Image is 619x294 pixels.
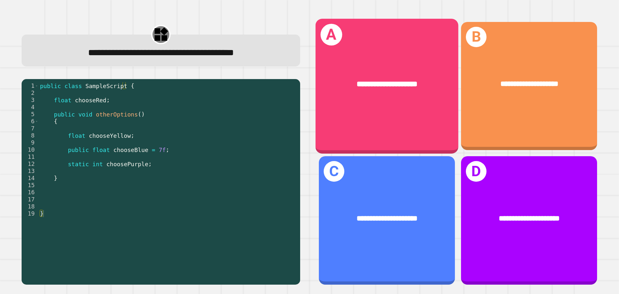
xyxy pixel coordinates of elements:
div: 6 [22,118,39,125]
h1: A [320,24,342,45]
div: 2 [22,89,39,96]
div: 17 [22,196,39,203]
span: Toggle code folding, rows 1 through 19 [35,82,38,89]
h1: D [466,161,486,182]
div: 12 [22,160,39,167]
div: 15 [22,182,39,189]
div: 16 [22,189,39,196]
div: 4 [22,104,39,111]
div: 8 [22,132,39,139]
span: Toggle code folding, rows 6 through 14 [35,118,38,125]
div: 13 [22,167,39,175]
div: 14 [22,175,39,182]
div: 1 [22,82,39,89]
div: 10 [22,146,39,153]
div: 11 [22,153,39,160]
h1: B [466,27,486,47]
h1: C [324,161,344,182]
div: 5 [22,111,39,118]
div: 19 [22,210,39,217]
div: 18 [22,203,39,210]
div: 9 [22,139,39,146]
div: 7 [22,125,39,132]
div: 3 [22,96,39,104]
